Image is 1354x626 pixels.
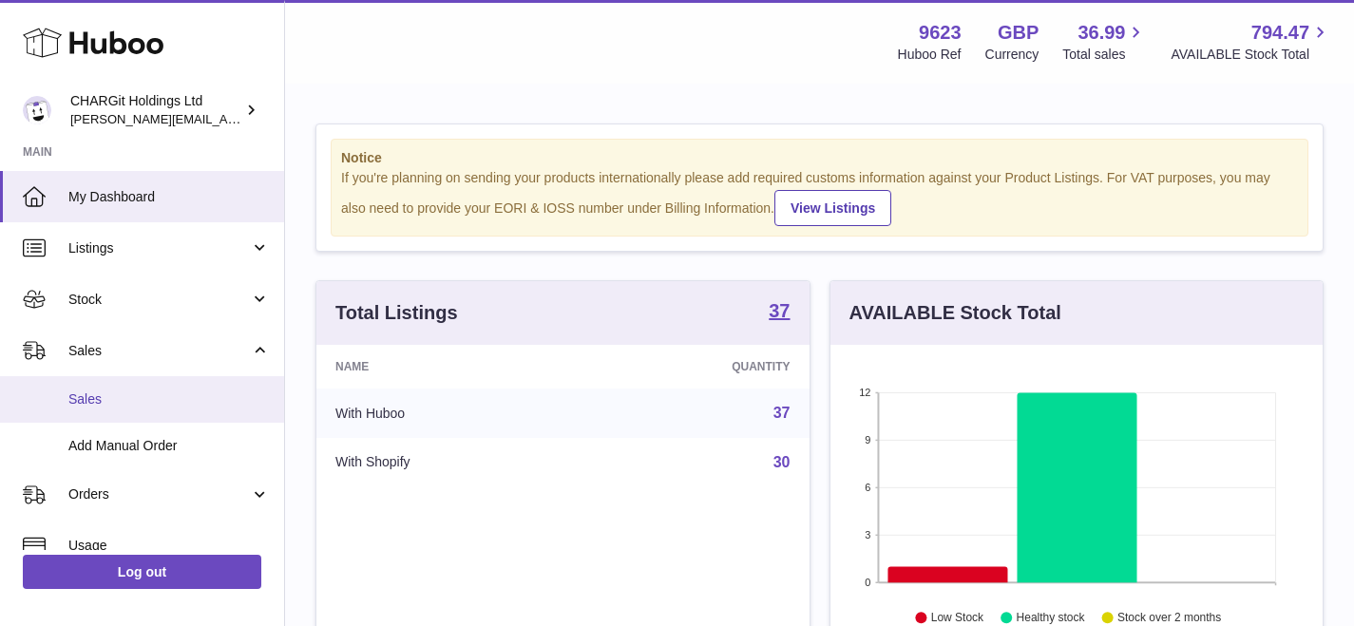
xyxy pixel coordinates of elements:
[316,389,582,438] td: With Huboo
[68,437,270,455] span: Add Manual Order
[849,300,1061,326] h3: AVAILABLE Stock Total
[68,291,250,309] span: Stock
[769,301,790,324] a: 37
[865,577,870,588] text: 0
[70,111,381,126] span: [PERSON_NAME][EMAIL_ADDRESS][DOMAIN_NAME]
[582,345,810,389] th: Quantity
[341,169,1298,226] div: If you're planning on sending your products internationally please add required customs informati...
[1171,46,1331,64] span: AVAILABLE Stock Total
[919,20,962,46] strong: 9623
[859,387,870,398] text: 12
[865,482,870,493] text: 6
[769,301,790,320] strong: 37
[68,342,250,360] span: Sales
[1117,611,1221,624] text: Stock over 2 months
[316,345,582,389] th: Name
[1251,20,1309,46] span: 794.47
[68,390,270,408] span: Sales
[985,46,1039,64] div: Currency
[70,92,241,128] div: CHARGit Holdings Ltd
[865,529,870,541] text: 3
[1062,46,1147,64] span: Total sales
[335,300,458,326] h3: Total Listings
[898,46,962,64] div: Huboo Ref
[1016,611,1085,624] text: Healthy stock
[1062,20,1147,64] a: 36.99 Total sales
[1171,20,1331,64] a: 794.47 AVAILABLE Stock Total
[23,555,261,589] a: Log out
[774,190,891,226] a: View Listings
[930,611,983,624] text: Low Stock
[865,434,870,446] text: 9
[68,485,250,503] span: Orders
[68,188,270,206] span: My Dashboard
[998,20,1039,46] strong: GBP
[341,149,1298,167] strong: Notice
[68,239,250,257] span: Listings
[316,438,582,487] td: With Shopify
[68,537,270,555] span: Usage
[773,405,791,421] a: 37
[1077,20,1125,46] span: 36.99
[773,454,791,470] a: 30
[23,96,51,124] img: francesca@chargit.co.uk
